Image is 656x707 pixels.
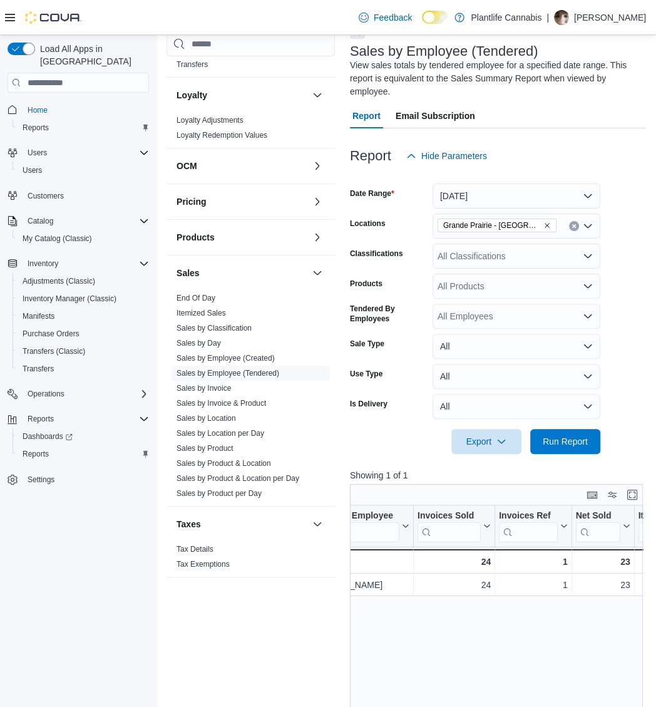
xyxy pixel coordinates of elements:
[23,188,149,204] span: Customers
[574,10,646,25] p: [PERSON_NAME]
[350,469,646,482] p: Showing 1 of 1
[310,510,399,542] div: Tendered Employee
[418,554,491,569] div: 24
[3,144,154,162] button: Users
[310,266,325,281] button: Sales
[433,183,600,209] button: [DATE]
[35,43,149,68] span: Load All Apps in [GEOGRAPHIC_DATA]
[177,131,267,140] a: Loyalty Redemption Values
[310,517,325,532] button: Taxes
[350,188,394,199] label: Date Range
[177,429,264,438] a: Sales by Location per Day
[13,272,154,290] button: Adjustments (Classic)
[13,307,154,325] button: Manifests
[310,578,409,593] div: [PERSON_NAME]
[18,291,121,306] a: Inventory Manager (Classic)
[177,231,215,244] h3: Products
[18,326,149,341] span: Purchase Orders
[23,386,69,401] button: Operations
[310,230,325,245] button: Products
[18,429,78,444] a: Dashboards
[177,323,252,333] span: Sales by Classification
[396,103,475,128] span: Email Subscription
[350,279,382,289] label: Products
[23,449,49,459] span: Reports
[177,267,307,279] button: Sales
[177,353,275,363] span: Sales by Employee (Created)
[23,103,53,118] a: Home
[23,188,69,204] a: Customers
[310,554,409,569] div: Totals
[23,256,63,271] button: Inventory
[18,446,54,462] a: Reports
[23,411,59,426] button: Reports
[3,470,154,488] button: Settings
[177,459,271,468] a: Sales by Product & Location
[23,472,59,487] a: Settings
[374,11,412,24] span: Feedback
[310,510,409,542] button: Tendered Employee
[583,251,593,261] button: Open list of options
[177,474,299,483] a: Sales by Product & Location per Day
[177,414,236,423] a: Sales by Location
[23,234,92,244] span: My Catalog (Classic)
[625,487,640,502] button: Enter fullscreen
[23,276,95,286] span: Adjustments (Classic)
[177,444,233,453] a: Sales by Product
[310,158,325,173] button: OCM
[418,510,481,522] div: Invoices Sold
[177,458,271,468] span: Sales by Product & Location
[177,354,275,363] a: Sales by Employee (Created)
[543,435,588,448] span: Run Report
[8,95,149,521] nav: Complex example
[13,343,154,360] button: Transfers (Classic)
[3,212,154,230] button: Catalog
[575,510,620,522] div: Net Sold
[422,11,448,24] input: Dark Mode
[499,554,567,569] div: 1
[18,120,149,135] span: Reports
[177,115,243,125] span: Loyalty Adjustments
[433,334,600,359] button: All
[18,120,54,135] a: Reports
[177,560,230,569] a: Tax Exemptions
[28,389,64,399] span: Operations
[418,578,491,593] div: 24
[18,163,47,178] a: Users
[13,360,154,378] button: Transfers
[23,145,149,160] span: Users
[167,542,335,577] div: Taxes
[177,443,233,453] span: Sales by Product
[18,446,149,462] span: Reports
[583,221,593,231] button: Open list of options
[13,428,154,445] a: Dashboards
[13,290,154,307] button: Inventory Manager (Classic)
[421,150,487,162] span: Hide Parameters
[350,339,384,349] label: Sale Type
[177,338,221,348] span: Sales by Day
[575,510,620,542] div: Net Sold
[28,259,58,269] span: Inventory
[499,510,557,542] div: Invoices Ref
[569,221,579,231] button: Clear input
[25,11,81,24] img: Cova
[3,410,154,428] button: Reports
[401,143,492,168] button: Hide Parameters
[418,510,481,542] div: Invoices Sold
[177,398,266,408] span: Sales by Invoice & Product
[28,414,54,424] span: Reports
[177,160,307,172] button: OCM
[177,473,299,483] span: Sales by Product & Location per Day
[354,5,417,30] a: Feedback
[177,195,206,208] h3: Pricing
[350,249,403,259] label: Classifications
[177,309,226,317] a: Itemized Sales
[575,510,630,542] button: Net Sold
[28,148,47,158] span: Users
[13,119,154,137] button: Reports
[23,472,149,487] span: Settings
[28,191,64,201] span: Customers
[18,231,97,246] a: My Catalog (Classic)
[18,291,149,306] span: Inventory Manager (Classic)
